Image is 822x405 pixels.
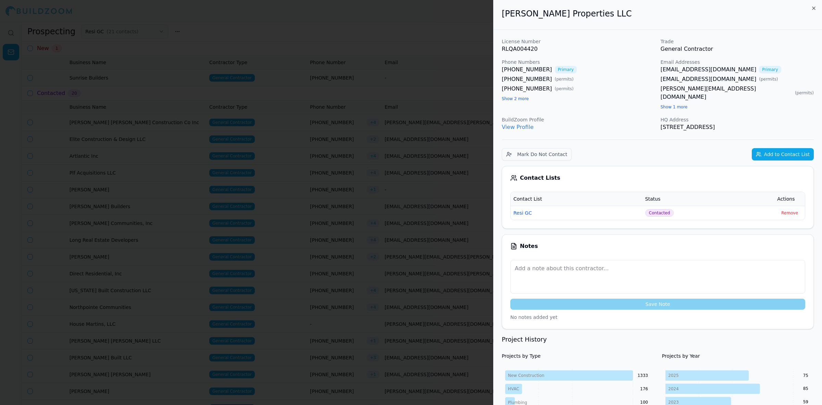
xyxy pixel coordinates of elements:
p: [STREET_ADDRESS] [661,123,814,131]
tspan: 2025 [668,373,679,378]
text: 100 [640,400,648,404]
span: Click to update status [645,209,674,217]
p: No notes added yet [510,314,805,321]
a: [EMAIL_ADDRESS][DOMAIN_NAME] [661,65,757,74]
button: Mark Do Not Contact [502,148,572,160]
a: [EMAIL_ADDRESS][DOMAIN_NAME] [661,75,757,83]
button: Resi GC [513,210,532,216]
button: Contacted [645,209,674,217]
button: Remove [777,209,802,217]
div: Contact Lists [510,175,805,181]
button: Show 1 more [661,104,688,110]
tspan: 2023 [668,400,679,404]
a: [PERSON_NAME][EMAIL_ADDRESS][DOMAIN_NAME] [661,85,792,101]
button: Add to Contact List [752,148,814,160]
span: ( permits ) [759,76,778,82]
p: Email Addresses [661,59,814,65]
text: 75 [803,373,808,378]
span: ( permits ) [555,76,574,82]
p: Phone Numbers [502,59,655,65]
a: [PHONE_NUMBER] [502,75,552,83]
tspan: Plumbing [508,400,527,405]
div: Notes [510,243,805,250]
text: 176 [640,386,648,391]
span: ( permits ) [555,86,574,92]
p: License Number [502,38,655,45]
tspan: HVAC [508,386,519,391]
span: Primary [555,66,577,73]
th: Status [643,192,775,206]
tspan: 2024 [668,386,679,391]
text: 59 [803,400,808,404]
p: General Contractor [661,45,814,53]
button: Show 2 more [502,96,529,102]
p: HQ Address [661,116,814,123]
tspan: New Construction [508,373,544,378]
a: [PHONE_NUMBER] [502,65,552,74]
h4: Projects by Type [502,353,654,359]
text: 1333 [637,373,648,378]
a: View Profile [502,124,534,130]
p: BuildZoom Profile [502,116,655,123]
a: [PHONE_NUMBER] [502,85,552,93]
span: Primary [759,66,781,73]
h4: Projects by Year [662,353,814,359]
h2: [PERSON_NAME] Properties LLC [502,8,814,19]
text: 85 [803,386,808,391]
p: Trade [661,38,814,45]
p: RLQA004420 [502,45,655,53]
span: ( permits ) [795,90,814,96]
h3: Project History [502,335,814,344]
th: Actions [774,192,805,206]
th: Contact List [511,192,643,206]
